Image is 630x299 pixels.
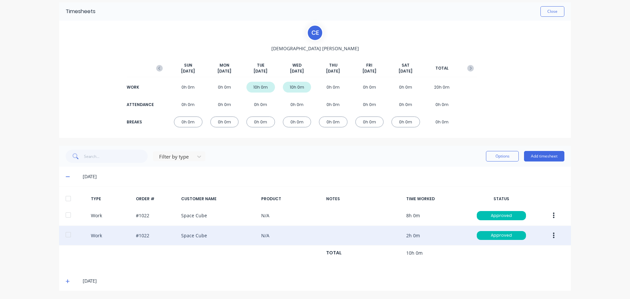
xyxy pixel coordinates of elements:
[271,45,359,52] span: [DEMOGRAPHIC_DATA] [PERSON_NAME]
[319,82,347,93] div: 0h 0m
[246,117,275,127] div: 0h 0m
[355,82,384,93] div: 0h 0m
[210,99,239,110] div: 0h 0m
[184,62,192,68] span: SUN
[83,173,564,180] div: [DATE]
[355,117,384,127] div: 0h 0m
[406,196,466,202] div: TIME WORKED
[329,62,337,68] span: THU
[127,102,153,108] div: ATTENDANCE
[174,82,202,93] div: 0h 0m
[174,117,202,127] div: 0h 0m
[261,196,321,202] div: PRODUCT
[127,84,153,90] div: WORK
[435,65,449,71] span: TOTAL
[326,68,340,74] span: [DATE]
[292,62,302,68] span: WED
[84,150,148,163] input: Search...
[402,62,409,68] span: SAT
[363,68,376,74] span: [DATE]
[83,277,564,285] div: [DATE]
[91,196,131,202] div: TYPE
[477,231,526,240] div: Approved
[319,117,347,127] div: 0h 0m
[540,6,564,17] button: Close
[210,82,239,93] div: 0h 0m
[391,99,420,110] div: 0h 0m
[428,99,456,110] div: 0h 0m
[218,68,231,74] span: [DATE]
[220,62,229,68] span: MON
[283,82,311,93] div: 10h 0m
[319,99,347,110] div: 0h 0m
[136,196,176,202] div: ORDER #
[391,117,420,127] div: 0h 0m
[477,211,526,220] div: Approved
[246,99,275,110] div: 0h 0m
[428,82,456,93] div: 20h 0m
[307,25,323,41] div: C E
[127,119,153,125] div: BREAKS
[283,117,311,127] div: 0h 0m
[326,196,401,202] div: NOTES
[257,62,264,68] span: TUE
[210,117,239,127] div: 0h 0m
[428,117,456,127] div: 0h 0m
[399,68,412,74] span: [DATE]
[391,82,420,93] div: 0h 0m
[246,82,275,93] div: 10h 0m
[181,68,195,74] span: [DATE]
[366,62,372,68] span: FRI
[283,99,311,110] div: 0h 0m
[254,68,267,74] span: [DATE]
[174,99,202,110] div: 0h 0m
[66,8,95,15] div: Timesheets
[472,196,531,202] div: STATUS
[524,151,564,161] button: Add timesheet
[486,151,519,161] button: Options
[355,99,384,110] div: 0h 0m
[290,68,304,74] span: [DATE]
[181,196,256,202] div: CUSTOMER NAME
